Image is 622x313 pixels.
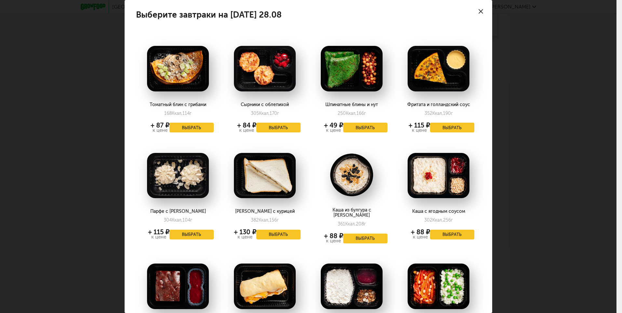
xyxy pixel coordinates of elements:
[229,209,300,214] div: [PERSON_NAME] с курицей
[169,230,214,239] button: Выбрать
[234,153,296,198] img: big_Vflctm2eBDXkk70t.png
[324,128,343,133] div: к цене
[234,229,256,235] div: + 130 ₽
[256,230,301,239] button: Выбрать
[142,209,213,214] div: Парфе с [PERSON_NAME]
[316,208,387,218] div: Каша из булгура с [PERSON_NAME]
[338,111,366,116] div: 250 166
[229,102,300,107] div: Сырники с облепихой
[403,102,474,107] div: Фритата и голландский соус
[142,102,213,107] div: Томатный блин с грибами
[316,102,387,107] div: Шпинатные блины и нут
[237,123,256,128] div: + 84 ₽
[411,235,430,239] div: к цене
[343,234,387,243] button: Выбрать
[234,235,256,239] div: к цене
[151,123,169,128] div: + 87 ₽
[147,46,209,91] img: big_A8vXaDNDXC2XAwYx.png
[425,111,453,116] div: 352 190
[409,128,430,133] div: к цене
[277,217,279,223] span: г
[324,233,343,238] div: + 88 ₽
[408,264,469,309] img: big_mOe8z449M5M7lfOZ.png
[251,217,279,223] div: 382 156
[169,123,214,132] button: Выбрать
[234,264,296,309] img: big_psj8Nh3MtzDMxZNy.png
[259,217,269,223] span: Ккал,
[346,111,357,116] span: Ккал,
[321,264,383,309] img: big_oNJ7c1XGuxDSvFDf.png
[403,209,474,214] div: Каша с ягодным соусом
[321,153,383,197] img: big_zh5mvtqsId9oy33e.png
[148,229,169,235] div: + 115 ₽
[136,11,282,18] h4: Выберите завтраки на [DATE] 28.08
[148,235,169,239] div: к цене
[343,123,387,132] button: Выбрать
[408,153,469,198] img: big_ugXq6ewxhdeMJ7sm.png
[172,217,183,223] span: Ккал,
[432,217,443,223] span: Ккал,
[190,217,192,223] span: г
[432,111,443,116] span: Ккал,
[345,221,356,227] span: Ккал,
[234,46,296,91] img: big_SpEnrfT8TXpvjoHu.png
[164,111,192,116] div: 168 114
[408,46,469,91] img: big_wmKMQgoSXAMgWLjV.png
[451,217,453,223] span: г
[321,46,383,91] img: big_LqmLstlrm6U4DaNX.png
[338,221,366,227] div: 361 208
[277,111,279,116] span: г
[364,221,366,227] span: г
[147,153,209,198] img: big_Yz0TbTqiKjYRxtDz.png
[364,111,366,116] span: г
[164,217,192,223] div: 304 104
[430,230,474,239] button: Выбрать
[256,123,301,132] button: Выбрать
[411,229,430,235] div: + 88 ₽
[237,128,256,133] div: к цене
[424,217,453,223] div: 302 256
[430,123,474,132] button: Выбрать
[190,111,192,116] span: г
[251,111,279,116] div: 305 170
[259,111,270,116] span: Ккал,
[324,238,343,243] div: к цене
[151,128,169,133] div: к цене
[451,111,453,116] span: г
[409,123,430,128] div: + 115 ₽
[172,111,183,116] span: Ккал,
[147,264,209,309] img: big_F601vpJp5Wf4Dgz5.png
[324,123,343,128] div: + 49 ₽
